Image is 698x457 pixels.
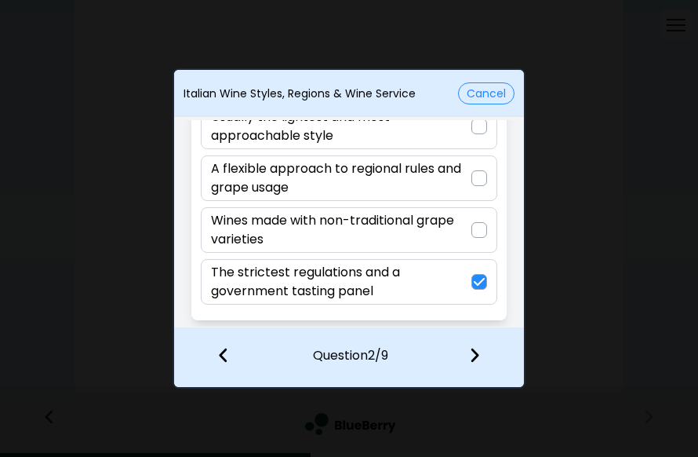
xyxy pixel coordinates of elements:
[211,108,471,145] p: Usually the lightest and most approachable style
[458,82,514,104] button: Cancel
[211,159,471,197] p: A flexible approach to regional rules and grape usage
[184,86,416,101] p: Italian Wine Styles, Regions & Wine Service
[211,263,471,301] p: The strictest regulations and a government tasting panel
[469,346,480,364] img: file icon
[218,346,229,364] img: file icon
[211,211,471,249] p: Wines made with non-traditional grape varieties
[474,276,485,288] img: check
[313,327,388,365] p: Question 2 / 9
